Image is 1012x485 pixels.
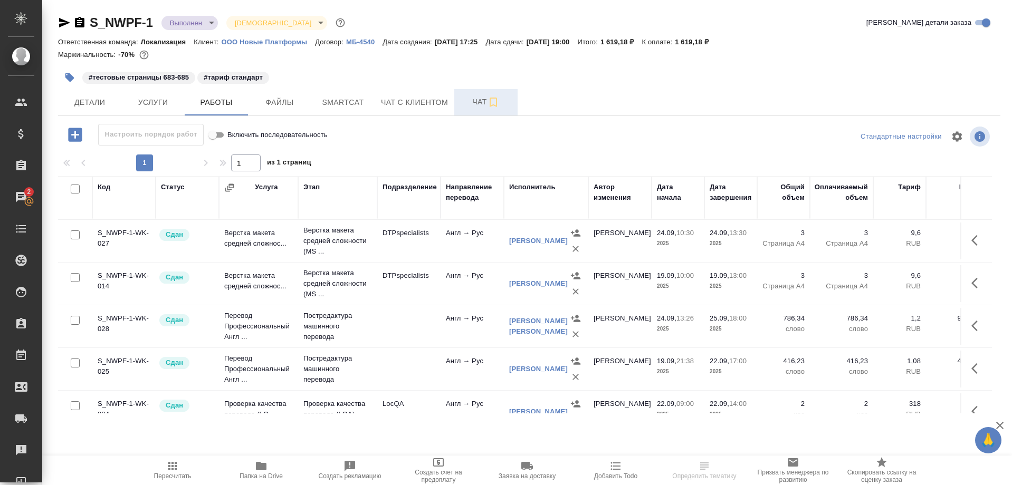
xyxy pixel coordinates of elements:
[710,182,752,203] div: Дата завершения
[970,127,992,147] span: Посмотреть информацию
[762,238,805,249] p: Страница А4
[710,229,729,237] p: 24.09,
[92,351,156,387] td: S_NWPF-1-WK-025
[158,399,214,413] div: Менеджер проверил работу исполнителя, передает ее на следующий этап
[965,270,990,296] button: Здесь прячутся важные кнопки
[64,96,115,109] span: Детали
[58,51,118,59] p: Маржинальность:
[710,271,729,279] p: 19.09,
[931,366,979,377] p: RUB
[255,182,278,192] div: Услуга
[98,182,110,192] div: Код
[657,281,699,292] p: 2025
[346,37,383,46] a: МБ-4540
[73,16,86,29] button: Скопировать ссылку
[815,409,868,420] p: час
[303,311,372,342] p: Постредактура машинного перевода
[710,357,729,365] p: 22.09,
[710,314,729,322] p: 25.09,
[303,225,372,257] p: Верстка макета средней сложности (MS ...
[600,38,642,46] p: 1 619,18 ₽
[196,72,270,81] span: тариф стандарт
[568,326,584,342] button: Удалить
[879,313,921,324] p: 1,2
[446,182,499,203] div: Направление перевода
[710,400,729,408] p: 22.09,
[81,72,196,81] span: тестовые страницы 683-685
[815,324,868,334] p: слово
[676,400,694,408] p: 09:00
[815,228,868,238] p: 3
[92,265,156,302] td: S_NWPF-1-WK-014
[931,228,979,238] p: 28,8
[879,228,921,238] p: 9,6
[346,38,383,46] p: МБ-4540
[303,353,372,385] p: Постредактура машинного перевода
[657,366,699,377] p: 2025
[879,324,921,334] p: RUB
[762,356,805,366] p: 416,23
[657,271,676,279] p: 19.09,
[158,356,214,370] div: Менеджер проверил работу исполнителя, передает ее на следующий этап
[158,228,214,242] div: Менеджер проверил работу исполнителя, передает ее на следующий этап
[898,182,921,192] div: Тариф
[377,265,441,302] td: DTPspecialists
[487,96,500,109] svg: Подписаться
[657,357,676,365] p: 19.09,
[194,38,221,46] p: Клиент:
[710,366,752,377] p: 2025
[762,366,805,377] p: слово
[815,281,868,292] p: Страница А4
[975,427,1001,453] button: 🙏
[588,393,652,430] td: [PERSON_NAME]
[858,129,944,145] div: split button
[90,15,153,30] a: S_NWPF-1
[267,156,311,171] span: из 1 страниц
[676,229,694,237] p: 10:30
[931,324,979,334] p: RUB
[762,182,805,203] div: Общий объем
[61,124,90,145] button: Добавить работу
[219,393,298,430] td: Проверка качества перевода (LQ...
[729,400,747,408] p: 14:00
[979,429,997,451] span: 🙏
[509,317,568,335] a: [PERSON_NAME] [PERSON_NAME]
[166,272,183,283] p: Сдан
[377,222,441,259] td: DTPspecialists
[166,315,183,325] p: Сдан
[815,238,868,249] p: Страница А4
[303,268,372,299] p: Верстка макета средней сложности (MS ...
[381,96,448,109] span: Чат с клиентом
[676,357,694,365] p: 21:38
[441,308,504,345] td: Англ → Рус
[710,324,752,334] p: 2025
[657,409,699,420] p: 2025
[879,281,921,292] p: RUB
[729,314,747,322] p: 18:00
[594,182,646,203] div: Автор изменения
[167,18,205,27] button: Выполнен
[3,184,40,210] a: 2
[166,357,183,368] p: Сдан
[303,399,372,420] p: Проверка качества перевода (LQA)
[676,314,694,322] p: 13:26
[944,124,970,149] span: Настроить таблицу
[58,66,81,89] button: Добавить тэг
[762,228,805,238] p: 3
[303,182,320,192] div: Этап
[461,95,511,109] span: Чат
[219,222,298,259] td: Верстка макета средней сложнос...
[588,351,652,387] td: [PERSON_NAME]
[762,409,805,420] p: час
[965,228,990,253] button: Здесь прячутся важные кнопки
[729,271,747,279] p: 13:00
[879,238,921,249] p: RUB
[879,356,921,366] p: 1,08
[879,366,921,377] p: RUB
[161,16,218,30] div: Выполнен
[815,270,868,281] p: 3
[710,409,752,420] p: 2025
[92,308,156,345] td: S_NWPF-1-WK-028
[676,271,694,279] p: 10:00
[509,182,556,192] div: Исполнитель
